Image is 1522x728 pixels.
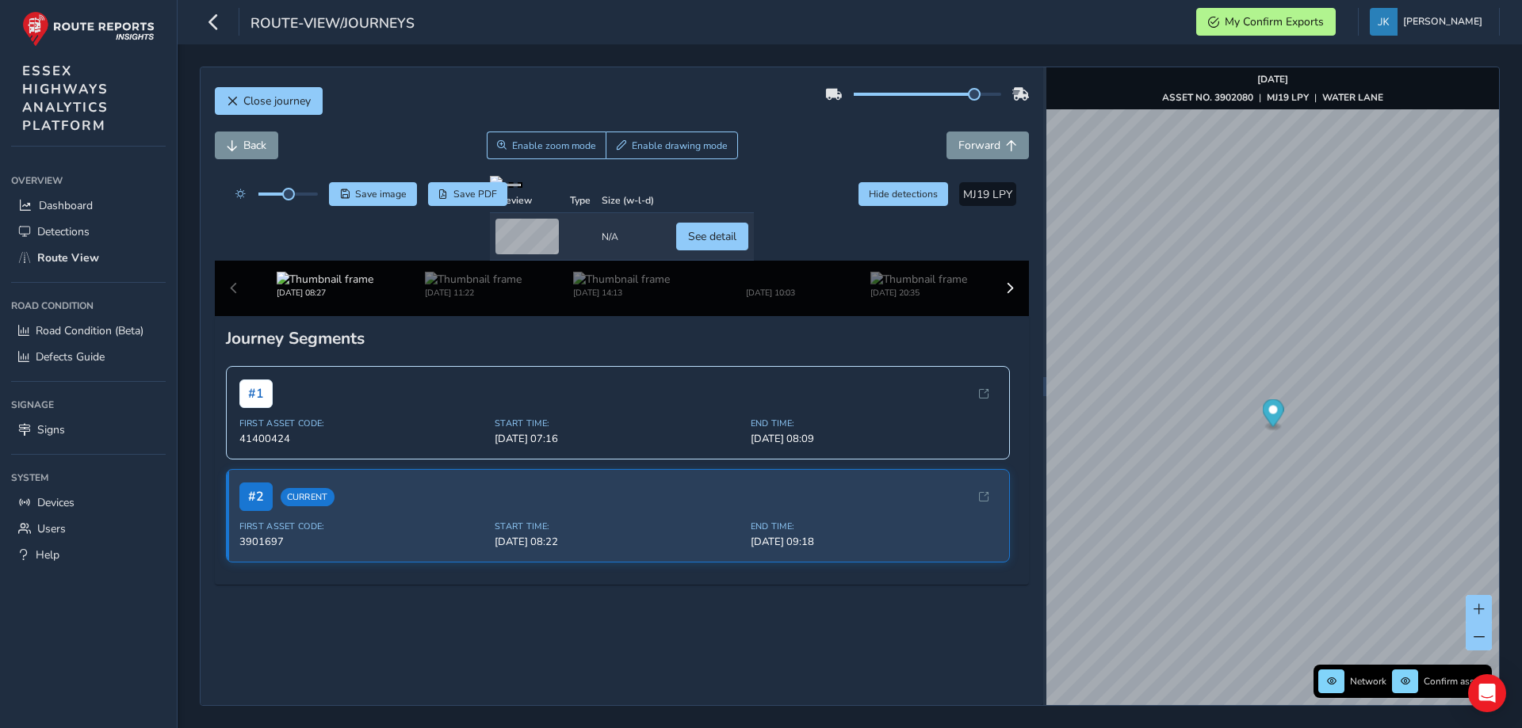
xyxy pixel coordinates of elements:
div: Overview [11,169,166,192]
span: Forward [958,138,1000,153]
span: 41400424 [239,432,486,446]
div: [DATE] 10:03 [722,287,819,299]
strong: [DATE] [1257,73,1288,86]
span: End Time: [751,417,997,429]
div: | | [1162,91,1383,104]
td: N/A [596,213,660,261]
button: Draw [606,131,738,159]
button: Close journey [215,87,323,115]
button: My Confirm Exports [1196,8,1336,36]
span: MJ19 LPY [963,187,1012,202]
span: Devices [37,495,75,510]
div: Open Intercom Messenger [1468,674,1506,712]
div: Map marker [1262,399,1283,432]
span: Close journey [243,93,311,109]
span: # 2 [239,482,273,511]
div: [DATE] 08:27 [277,287,373,299]
div: System [11,466,166,490]
button: PDF [428,182,508,206]
span: See detail [688,229,736,244]
span: Route View [37,250,99,265]
span: 3901697 [239,535,486,549]
button: Save [329,182,417,206]
a: Route View [11,245,166,271]
img: Thumbnail frame [425,272,522,287]
span: Help [36,547,59,562]
span: Back [243,138,266,153]
button: Back [215,131,278,159]
span: [DATE] 08:09 [751,432,997,446]
span: [DATE] 09:18 [751,535,997,549]
a: Detections [11,219,166,245]
img: Thumbnail frame [277,272,373,287]
div: Journey Segments [226,327,1019,349]
span: My Confirm Exports [1225,14,1324,29]
span: Detections [37,224,90,239]
span: Start Time: [495,417,741,429]
div: [DATE] 14:13 [573,287,670,299]
span: [DATE] 07:16 [495,432,741,446]
a: Devices [11,490,166,516]
span: Enable drawing mode [632,139,728,152]
img: Thumbnail frame [870,272,967,287]
span: First Asset Code: [239,520,486,532]
span: route-view/journeys [250,13,415,36]
span: [PERSON_NAME] [1403,8,1482,36]
span: Network [1350,675,1386,688]
strong: MJ19 LPY [1267,91,1309,104]
button: Hide detections [859,182,949,206]
button: See detail [676,223,748,250]
button: Forward [946,131,1029,159]
span: End Time: [751,520,997,532]
img: rr logo [22,11,155,47]
img: diamond-layout [1370,8,1398,36]
span: Start Time: [495,520,741,532]
strong: WATER LANE [1322,91,1383,104]
span: # 1 [239,379,273,408]
a: Users [11,516,166,542]
span: [DATE] 08:22 [495,535,741,549]
a: Dashboard [11,192,166,219]
span: Confirm assets [1424,675,1487,688]
span: First Asset Code: [239,417,486,429]
span: Dashboard [39,198,93,213]
div: Road Condition [11,294,166,318]
a: Help [11,542,166,568]
div: [DATE] 20:35 [870,287,967,299]
div: [DATE] 11:22 [425,287,522,299]
img: Thumbnail frame [722,272,819,287]
span: Save PDF [453,188,497,200]
span: Road Condition (Beta) [36,323,143,338]
span: ESSEX HIGHWAYS ANALYTICS PLATFORM [22,62,109,135]
a: Defects Guide [11,344,166,370]
img: Thumbnail frame [573,272,670,287]
span: Hide detections [869,188,938,200]
button: [PERSON_NAME] [1370,8,1488,36]
span: Current [281,488,335,506]
span: Defects Guide [36,349,105,364]
button: Zoom [487,131,606,159]
a: Signs [11,417,166,443]
div: Signage [11,393,166,417]
span: Enable zoom mode [512,139,596,152]
span: Users [37,521,66,536]
span: Save image [355,188,407,200]
strong: ASSET NO. 3902080 [1162,91,1253,104]
span: Signs [37,422,65,437]
a: Road Condition (Beta) [11,318,166,344]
